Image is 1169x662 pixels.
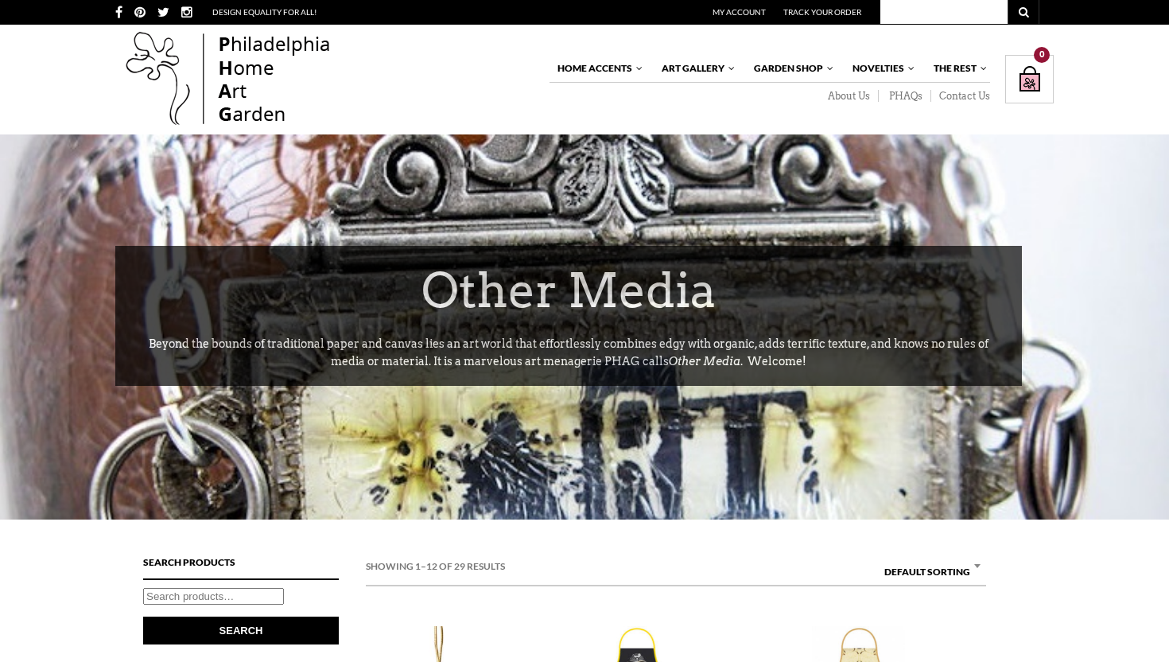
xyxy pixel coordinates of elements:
a: Garden Shop [746,55,835,82]
span: Default sorting [878,556,986,588]
p: Beyond the bounds of traditional paper and canvas lies an art world that effortlessly combines ed... [115,335,1022,386]
em: Showing 1–12 of 29 results [366,559,505,574]
a: Home Accents [550,55,644,82]
a: About Us [818,90,879,103]
h4: Search Products [143,555,339,580]
span: Default sorting [878,556,986,578]
a: Track Your Order [783,7,861,17]
a: Contact Us [931,90,990,103]
input: Search products… [143,588,284,605]
a: PHAQs [879,90,931,103]
a: Art Gallery [654,55,736,82]
a: Novelties [845,55,916,82]
em: Other Media [669,355,740,368]
h1: Other Media [115,246,1022,335]
a: The Rest [926,55,988,82]
div: 0 [1034,47,1050,63]
button: Search [143,617,339,644]
a: My Account [713,7,766,17]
